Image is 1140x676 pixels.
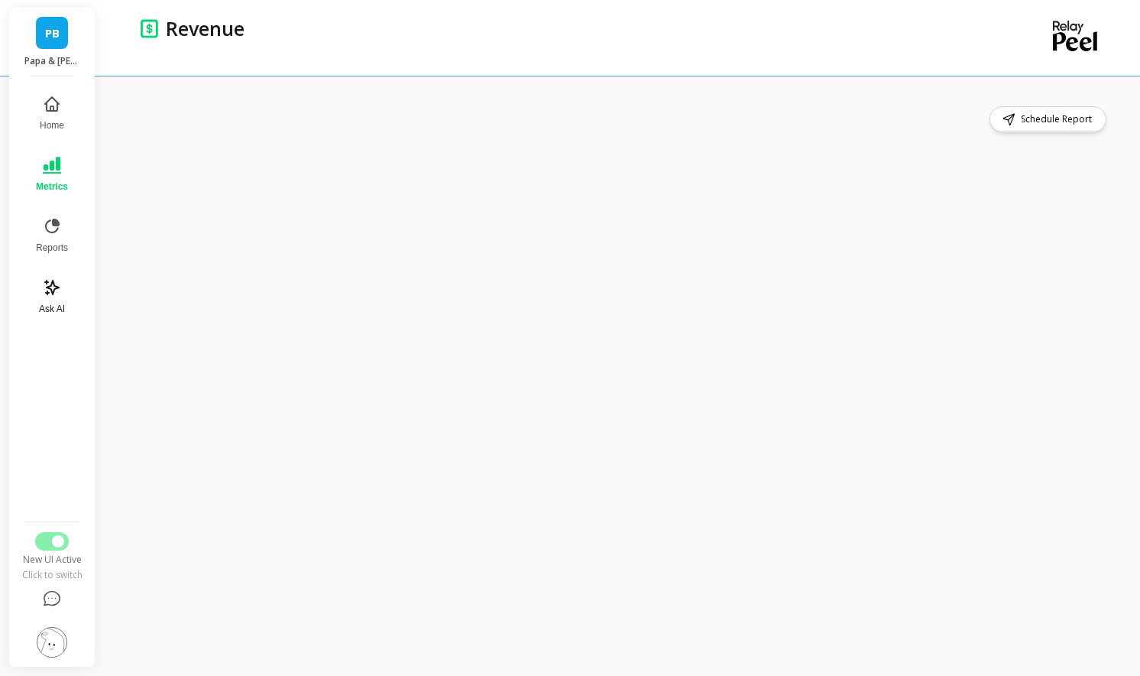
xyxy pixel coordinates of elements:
button: Switch to Legacy UI [35,532,69,551]
span: Metrics [36,180,68,193]
button: Schedule Report [989,106,1106,132]
button: Help [21,581,83,618]
button: Home [27,86,77,141]
img: profile picture [37,627,67,658]
span: PB [45,24,60,42]
img: header icon [141,18,158,37]
span: Schedule Report [1021,112,1096,127]
span: Home [40,119,64,132]
button: Settings [21,618,83,667]
div: Click to switch [21,569,83,581]
p: Revenue [166,15,245,41]
span: Reports [36,242,68,254]
button: Ask AI [27,269,77,324]
span: Ask AI [39,303,65,315]
div: New UI Active [21,554,83,566]
button: Reports [27,208,77,263]
button: Metrics [27,147,77,202]
p: Papa & Barkley [24,55,80,67]
iframe: Omni Embed [128,145,1109,645]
